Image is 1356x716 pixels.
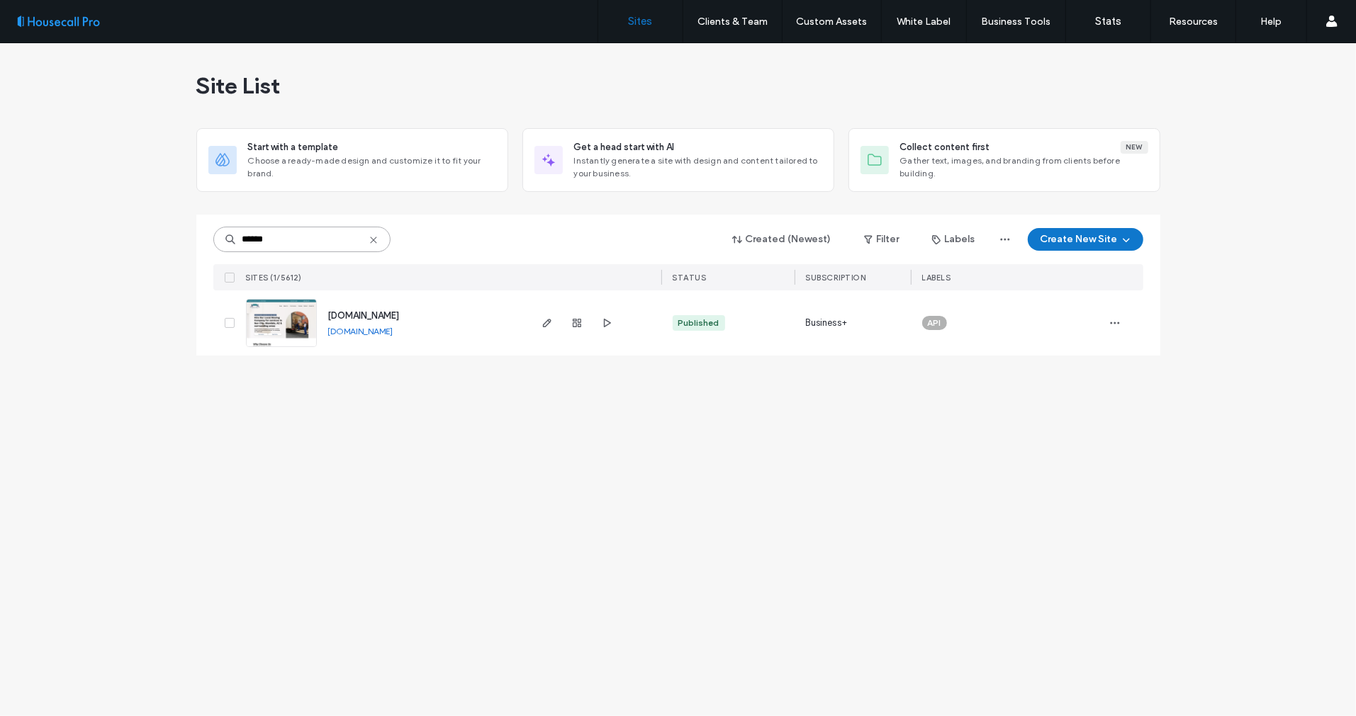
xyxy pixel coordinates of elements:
[922,273,951,283] span: LABELS
[720,228,844,251] button: Created (Newest)
[897,16,951,28] label: White Label
[900,140,990,154] span: Collect content first
[1261,16,1282,28] label: Help
[678,317,719,329] div: Published
[797,16,868,28] label: Custom Assets
[1028,228,1143,251] button: Create New Site
[1169,16,1218,28] label: Resources
[1095,15,1121,28] label: Stats
[629,15,653,28] label: Sites
[248,140,339,154] span: Start with a template
[328,310,400,321] a: [DOMAIN_NAME]
[32,10,61,23] span: Help
[850,228,914,251] button: Filter
[928,317,941,329] span: API
[246,273,302,283] span: SITES (1/5612)
[1121,141,1148,154] div: New
[328,326,393,336] a: [DOMAIN_NAME]
[900,154,1148,180] span: Gather text, images, and branding from clients before building.
[574,140,675,154] span: Get a head start with AI
[806,316,848,330] span: Business+
[522,128,834,192] div: Get a head start with AIInstantly generate a site with design and content tailored to your business.
[673,273,707,283] span: STATUS
[574,154,822,180] span: Instantly generate a site with design and content tailored to your business.
[196,72,281,100] span: Site List
[697,16,768,28] label: Clients & Team
[919,228,988,251] button: Labels
[806,273,866,283] span: SUBSCRIPTION
[982,16,1051,28] label: Business Tools
[196,128,508,192] div: Start with a templateChoose a ready-made design and customize it to fit your brand.
[248,154,496,180] span: Choose a ready-made design and customize it to fit your brand.
[848,128,1160,192] div: Collect content firstNewGather text, images, and branding from clients before building.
